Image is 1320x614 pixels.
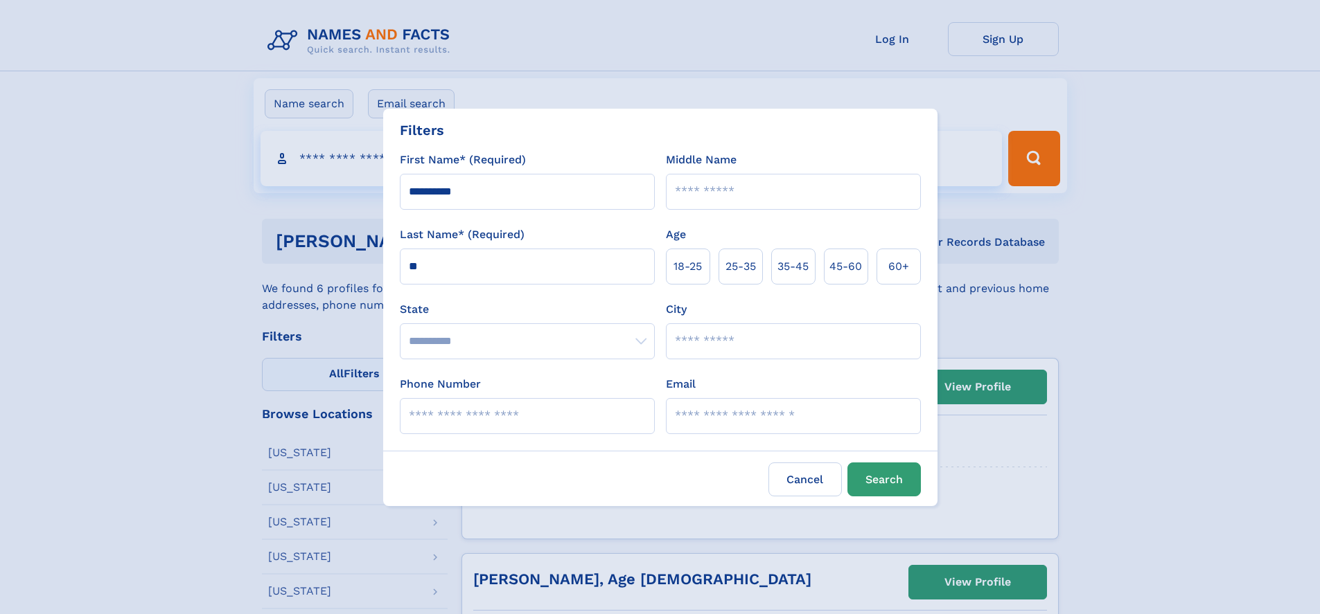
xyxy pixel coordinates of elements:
label: First Name* (Required) [400,152,526,168]
label: Phone Number [400,376,481,392]
span: 60+ [888,258,909,275]
span: 45‑60 [829,258,862,275]
label: Last Name* (Required) [400,226,525,243]
label: Cancel [768,462,842,496]
label: Age [666,226,686,243]
span: 35‑45 [777,258,809,275]
span: 25‑35 [725,258,756,275]
label: City [666,301,687,318]
span: 18‑25 [674,258,702,275]
div: Filters [400,120,444,141]
label: Middle Name [666,152,737,168]
button: Search [847,462,921,496]
label: Email [666,376,696,392]
label: State [400,301,655,318]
